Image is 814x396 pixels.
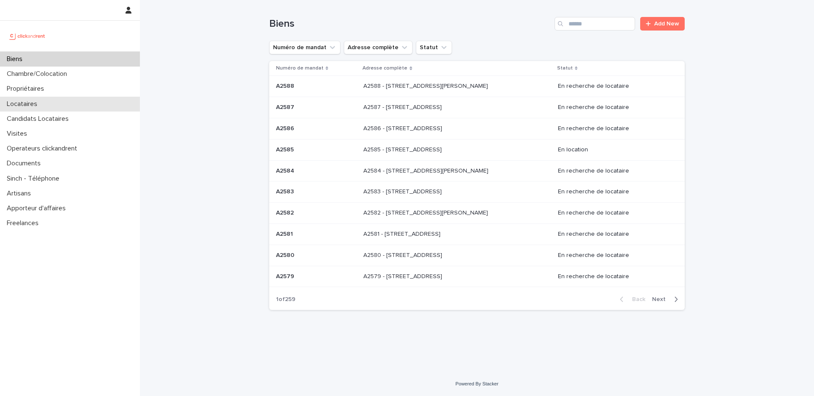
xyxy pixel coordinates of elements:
[3,115,75,123] p: Candidats Locataires
[3,190,38,198] p: Artisans
[363,250,444,259] p: A2580 - [STREET_ADDRESS]
[555,17,635,31] input: Search
[558,146,671,153] p: En location
[558,188,671,195] p: En recherche de locataire
[558,273,671,280] p: En recherche de locataire
[416,41,452,54] button: Statut
[344,41,413,54] button: Adresse complète
[276,229,295,238] p: A2581
[269,118,685,139] tr: A2586A2586 A2586 - [STREET_ADDRESS]A2586 - [STREET_ADDRESS] En recherche de locataire
[269,181,685,203] tr: A2583A2583 A2583 - [STREET_ADDRESS]A2583 - [STREET_ADDRESS] En recherche de locataire
[3,204,72,212] p: Apporteur d'affaires
[276,187,295,195] p: A2583
[363,229,442,238] p: A2581 - [STREET_ADDRESS]
[3,55,29,63] p: Biens
[269,266,685,287] tr: A2579A2579 A2579 - [STREET_ADDRESS]A2579 - [STREET_ADDRESS] En recherche de locataire
[276,166,296,175] p: A2584
[363,166,490,175] p: A2584 - 79 Avenue du Général de Gaulle, Champigny sur Marne 94500
[7,28,48,45] img: UCB0brd3T0yccxBKYDjQ
[558,83,671,90] p: En recherche de locataire
[269,245,685,266] tr: A2580A2580 A2580 - [STREET_ADDRESS]A2580 - [STREET_ADDRESS] En recherche de locataire
[363,81,490,90] p: A2588 - [STREET_ADDRESS][PERSON_NAME]
[652,296,671,302] span: Next
[649,296,685,303] button: Next
[455,381,498,386] a: Powered By Stacker
[3,85,51,93] p: Propriétaires
[363,145,443,153] p: A2585 - [STREET_ADDRESS]
[557,64,573,73] p: Statut
[3,159,47,167] p: Documents
[363,271,444,280] p: A2579 - [STREET_ADDRESS]
[269,97,685,118] tr: A2587A2587 A2587 - [STREET_ADDRESS]A2587 - [STREET_ADDRESS] En recherche de locataire
[558,167,671,175] p: En recherche de locataire
[276,250,296,259] p: A2580
[269,18,551,30] h1: Biens
[363,187,443,195] p: A2583 - 79 Avenue du Général de Gaulle, Champigny sur Marne 94500
[558,231,671,238] p: En recherche de locataire
[269,203,685,224] tr: A2582A2582 A2582 - [STREET_ADDRESS][PERSON_NAME]A2582 - [STREET_ADDRESS][PERSON_NAME] En recherch...
[276,81,296,90] p: A2588
[269,223,685,245] tr: A2581A2581 A2581 - [STREET_ADDRESS]A2581 - [STREET_ADDRESS] En recherche de locataire
[654,21,679,27] span: Add New
[362,64,407,73] p: Adresse complète
[558,125,671,132] p: En recherche de locataire
[3,100,44,108] p: Locataires
[269,160,685,181] tr: A2584A2584 A2584 - [STREET_ADDRESS][PERSON_NAME]A2584 - [STREET_ADDRESS][PERSON_NAME] En recherch...
[558,209,671,217] p: En recherche de locataire
[276,123,296,132] p: A2586
[613,296,649,303] button: Back
[363,208,490,217] p: A2582 - 12 avenue Charles VII, Saint-Maur-des-Fossés 94100
[627,296,645,302] span: Back
[269,289,302,310] p: 1 of 259
[276,102,296,111] p: A2587
[3,175,66,183] p: Sinch - Téléphone
[558,104,671,111] p: En recherche de locataire
[558,252,671,259] p: En recherche de locataire
[269,76,685,97] tr: A2588A2588 A2588 - [STREET_ADDRESS][PERSON_NAME]A2588 - [STREET_ADDRESS][PERSON_NAME] En recherch...
[363,123,444,132] p: A2586 - [STREET_ADDRESS]
[3,130,34,138] p: Visites
[3,145,84,153] p: Operateurs clickandrent
[276,208,295,217] p: A2582
[269,139,685,160] tr: A2585A2585 A2585 - [STREET_ADDRESS]A2585 - [STREET_ADDRESS] En location
[363,102,443,111] p: A2587 - [STREET_ADDRESS]
[269,41,340,54] button: Numéro de mandat
[3,219,45,227] p: Freelances
[3,70,74,78] p: Chambre/Colocation
[640,17,685,31] a: Add New
[276,271,296,280] p: A2579
[276,145,295,153] p: A2585
[276,64,323,73] p: Numéro de mandat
